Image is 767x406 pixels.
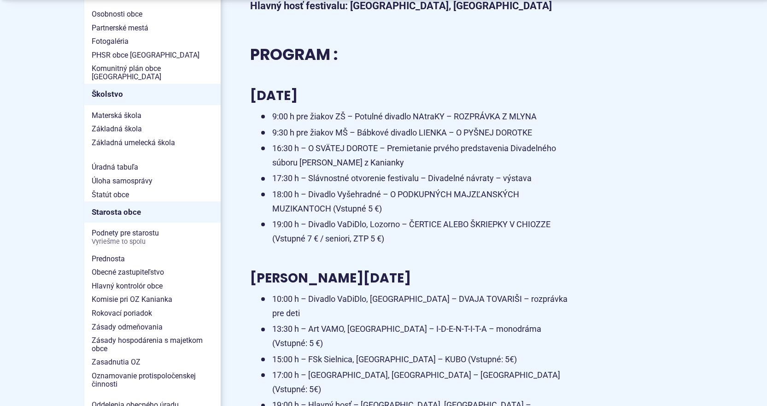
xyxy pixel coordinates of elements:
li: 15:00 h – FSk Sielnica, [GEOGRAPHIC_DATA] – KUBO (Vstupné: 5€) [261,353,577,367]
li: 19:00 h – Divadlo VaDiDlo, Lozorno – ČERTICE ALEBO ŠKRIEPKY V CHIOZZE (Vstupné 7 € / seniori, ZTP... [261,218,577,246]
a: Štatút obce [84,188,221,202]
li: 17:30 h – Slávnostné otvorenie festivalu – Divadelné návraty – výstava [261,171,577,186]
a: Zásady odmeňovania [84,320,221,334]
span: Materská škola [92,109,213,123]
a: Oznamovanie protispoločenskej činnosti [84,369,221,391]
span: Fotogaléria [92,35,213,48]
a: Úloha samosprávy [84,174,221,188]
a: Prednosta [84,252,221,266]
a: Fotogaléria [84,35,221,48]
span: Osobnosti obce [92,7,213,21]
span: Starosta obce [92,205,213,219]
a: Úradná tabuľa [84,160,221,174]
a: Zasadnutia OZ [84,355,221,369]
span: Podnety pre starostu [92,226,213,248]
a: Základná škola [84,122,221,136]
a: Školstvo [84,84,221,105]
span: Školstvo [92,87,213,101]
li: 13:30 h – Art VAMO, [GEOGRAPHIC_DATA] – I-D-E-N-T-I-T-A – monodráma (Vstupné: 5 €) [261,322,577,350]
li: 16:30 h – O SVÄTEJ DOROTE – Premietanie prvého predstavenia Divadelného súboru [PERSON_NAME] z Ka... [261,141,577,170]
span: Komisie pri OZ Kanianka [92,293,213,306]
li: 9:00 h pre žiakov ZŠ – Potulné divadlo NAtraKY – ROZPRÁVKA Z MLYNA [261,110,577,124]
span: Zásady odmeňovania [92,320,213,334]
span: Štatút obce [92,188,213,202]
span: Úloha samosprávy [92,174,213,188]
span: Základná škola [92,122,213,136]
span: Základná umelecká škola [92,136,213,150]
span: [DATE] [250,87,298,105]
a: PHSR obce [GEOGRAPHIC_DATA] [84,48,221,62]
span: Zasadnutia OZ [92,355,213,369]
a: Starosta obce [84,201,221,223]
a: Komisie pri OZ Kanianka [84,293,221,306]
li: 10:00 h – Divadlo VaDiDlo, [GEOGRAPHIC_DATA] – DVAJA TOVARIŠI – rozprávka pre deti [261,292,577,320]
span: Partnerské mestá [92,21,213,35]
span: Rokovací poriadok [92,306,213,320]
span: Úradná tabuľa [92,160,213,174]
a: Obecné zastupiteľstvo [84,265,221,279]
span: Komunitný plán obce [GEOGRAPHIC_DATA] [92,62,213,83]
a: Komunitný plán obce [GEOGRAPHIC_DATA] [84,62,221,83]
a: Podnety pre starostuVyriešme to spolu [84,226,221,248]
a: Zásady hospodárenia s majetkom obce [84,334,221,355]
span: Obecné zastupiteľstvo [92,265,213,279]
a: Osobnosti obce [84,7,221,21]
a: Rokovací poriadok [84,306,221,320]
span: Hlavný kontrolór obce [92,279,213,293]
span: Vyriešme to spolu [92,238,213,246]
a: Materská škola [84,109,221,123]
li: 18:00 h – Divadlo Vyšehradné – O PODKUPNÝCH MAJZĽANSKÝCH MUZIKANTOCH (Vstupné 5 €) [261,188,577,216]
a: Základná umelecká škola [84,136,221,150]
li: 9:30 h pre žiakov MŠ – Bábkové divadlo LIENKA – O PYŠNEJ DOROTKE [261,126,577,140]
span: PHSR obce [GEOGRAPHIC_DATA] [92,48,213,62]
span: Prednosta [92,252,213,266]
a: Hlavný kontrolór obce [84,279,221,293]
li: 17:00 h – [GEOGRAPHIC_DATA], [GEOGRAPHIC_DATA] – [GEOGRAPHIC_DATA] (Vstupné: 5€) [261,368,577,396]
a: Partnerské mestá [84,21,221,35]
span: Zásady hospodárenia s majetkom obce [92,334,213,355]
span: [PERSON_NAME][DATE] [250,269,411,287]
span: PROGRAM : [250,43,338,65]
span: Oznamovanie protispoločenskej činnosti [92,369,213,391]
